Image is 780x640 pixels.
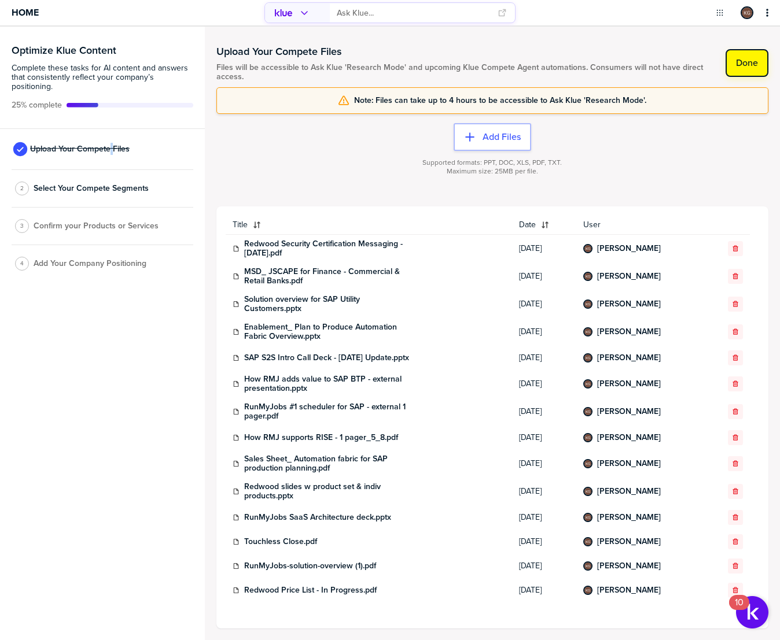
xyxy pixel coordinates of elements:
img: fedfcbac86a89101550c363ca0c357b5-sml.png [584,460,591,467]
div: Kristin Gelinas [583,244,593,253]
span: [DATE] [519,513,569,522]
div: Kristin Gelinas [583,433,593,442]
div: Kristin Gelinas [583,586,593,595]
span: Files will be accessible to Ask Klue 'Research Mode' and upcoming Klue Compete Agent automations.... [216,63,714,82]
a: [PERSON_NAME] [597,459,661,468]
span: [DATE] [519,487,569,496]
span: [DATE] [519,586,569,595]
div: Kristin Gelinas [583,272,593,281]
div: Kristin Gelinas [583,513,593,522]
span: Upload Your Compete Files [30,145,130,154]
span: 2 [20,184,24,193]
span: Date [519,220,536,230]
button: Date [512,216,576,234]
a: Solution overview for SAP Utility Customers.pptx [244,295,418,313]
input: Ask Klue... [337,3,490,23]
span: Select Your Compete Segments [34,184,149,193]
span: Supported formats: PPT, DOC, XLS, PDF, TXT. [422,158,562,167]
a: Touchless Close.pdf [244,537,317,546]
img: fedfcbac86a89101550c363ca0c357b5-sml.png [584,408,591,415]
span: User [583,220,701,230]
span: [DATE] [519,327,569,336]
a: [PERSON_NAME] [597,487,661,496]
a: [PERSON_NAME] [597,537,661,546]
span: [DATE] [519,433,569,442]
img: fedfcbac86a89101550c363ca0c357b5-sml.png [584,380,591,387]
label: Add Files [483,131,521,143]
div: 10 [735,602,744,617]
a: RunMyJobs-solution-overview (1).pdf [244,561,376,571]
h3: Optimize Klue Content [12,45,193,56]
img: fedfcbac86a89101550c363ca0c357b5-sml.png [584,587,591,594]
a: RunMyJobs SaaS Architecture deck.pptx [244,513,391,522]
a: [PERSON_NAME] [597,586,661,595]
button: Done [726,49,768,77]
img: fedfcbac86a89101550c363ca0c357b5-sml.png [584,514,591,521]
a: [PERSON_NAME] [597,513,661,522]
a: How RMJ adds value to SAP BTP - external presentation.pptx [244,375,418,393]
a: Sales Sheet_ Automation fabric for SAP production planning.pdf [244,454,418,473]
button: Add Files [454,123,531,151]
span: [DATE] [519,272,569,281]
button: Open Drop [714,7,726,19]
span: Confirm your Products or Services [34,221,159,231]
img: fedfcbac86a89101550c363ca0c357b5-sml.png [584,245,591,252]
a: Redwood slides w product set & indiv products.pptx [244,482,418,501]
span: Home [12,8,39,17]
span: [DATE] [519,537,569,546]
img: fedfcbac86a89101550c363ca0c357b5-sml.png [584,538,591,545]
div: Kristin Gelinas [583,379,593,389]
span: [DATE] [519,379,569,389]
span: Add Your Company Positioning [34,259,146,268]
label: Done [736,57,758,69]
span: Complete these tasks for AI content and answers that consistently reflect your company’s position... [12,64,193,91]
a: [PERSON_NAME] [597,353,661,362]
span: [DATE] [519,407,569,416]
a: [PERSON_NAME] [597,244,661,253]
span: [DATE] [519,561,569,571]
a: Redwood Price List - In Progress.pdf [244,586,377,595]
a: Redwood Security Certification Messaging - [DATE].pdf [244,239,418,258]
div: Kristin Gelinas [741,6,753,19]
img: fedfcbac86a89101550c363ca0c357b5-sml.png [584,354,591,361]
div: Kristin Gelinas [583,327,593,336]
div: Kristin Gelinas [583,353,593,362]
a: SAP S2S Intro Call Deck - [DATE] Update.pptx [244,353,409,362]
span: [DATE] [519,244,569,253]
a: [PERSON_NAME] [597,433,661,442]
span: [DATE] [519,459,569,468]
div: Kristin Gelinas [583,299,593,309]
img: fedfcbac86a89101550c363ca0c357b5-sml.png [584,273,591,280]
a: RunMyJobs #1 scheduler for SAP - external 1 pager.pdf [244,402,418,421]
span: [DATE] [519,299,569,309]
a: [PERSON_NAME] [597,299,661,309]
img: fedfcbac86a89101550c363ca0c357b5-sml.png [584,301,591,308]
a: [PERSON_NAME] [597,407,661,416]
a: [PERSON_NAME] [597,272,661,281]
span: 3 [20,221,24,230]
span: [DATE] [519,353,569,362]
button: Title [226,216,513,234]
div: Kristin Gelinas [583,407,593,416]
a: MSD_ JSCAPE for Finance - Commercial & Retail Banks.pdf [244,267,418,286]
img: fedfcbac86a89101550c363ca0c357b5-sml.png [742,8,752,18]
img: fedfcbac86a89101550c363ca0c357b5-sml.png [584,328,591,335]
span: Maximum size: 25MB per file. [447,167,538,176]
span: 4 [20,259,24,268]
a: Edit Profile [739,5,755,20]
span: Note: Files can take up to 4 hours to be accessible to Ask Klue 'Research Mode'. [354,96,646,105]
a: [PERSON_NAME] [597,561,661,571]
button: Open Resource Center, 10 new notifications [736,596,768,628]
div: Kristin Gelinas [583,537,593,546]
a: [PERSON_NAME] [597,379,661,389]
img: fedfcbac86a89101550c363ca0c357b5-sml.png [584,434,591,441]
h1: Upload Your Compete Files [216,45,714,58]
div: Kristin Gelinas [583,487,593,496]
img: fedfcbac86a89101550c363ca0c357b5-sml.png [584,488,591,495]
img: fedfcbac86a89101550c363ca0c357b5-sml.png [584,563,591,569]
div: Kristin Gelinas [583,561,593,571]
a: How RMJ supports RISE - 1 pager_5_8.pdf [244,433,398,442]
a: Enablement_ Plan to Produce Automation Fabric Overview.pptx [244,323,418,341]
a: [PERSON_NAME] [597,327,661,336]
span: Active [12,101,62,110]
